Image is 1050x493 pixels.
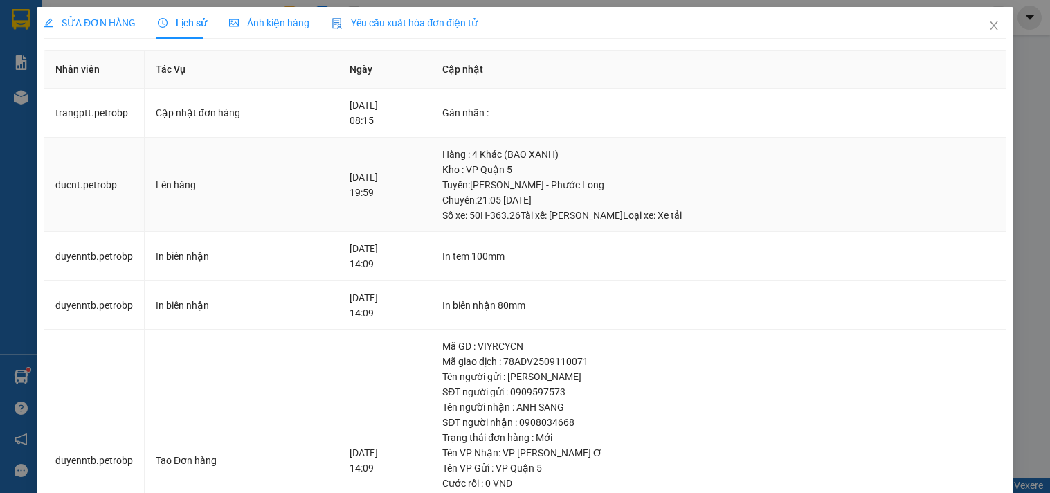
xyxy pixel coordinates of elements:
div: Cập nhật đơn hàng [156,105,327,120]
img: icon [332,18,343,29]
div: [DATE] 14:09 [350,241,419,271]
td: trangptt.petrobp [44,89,145,138]
div: Tên người nhận : ANH SANG [442,400,995,415]
th: Ngày [338,51,431,89]
div: Tạo Đơn hàng [156,453,327,468]
th: Nhân viên [44,51,145,89]
span: close [988,20,999,31]
div: Mã GD : VIYRCYCN [442,339,995,354]
div: [DATE] 14:09 [350,290,419,321]
div: [DATE] 08:15 [350,98,419,128]
span: edit [44,18,53,28]
span: picture [229,18,239,28]
div: Cước rồi : 0 VND [442,476,995,491]
div: [DATE] 14:09 [350,445,419,476]
div: SĐT người gửi : 0909597573 [442,384,995,400]
div: In biên nhận [156,298,327,313]
span: Lịch sử [158,17,207,28]
div: Kho : VP Quận 5 [442,162,995,177]
div: Gán nhãn : [442,105,995,120]
div: Tên VP Nhận: VP [PERSON_NAME] Ơ [442,445,995,460]
div: Tên VP Gửi : VP Quận 5 [442,460,995,476]
span: SỬA ĐƠN HÀNG [44,17,136,28]
td: duyenntb.petrobp [44,281,145,330]
div: Lên hàng [156,177,327,192]
div: SĐT người nhận : 0908034668 [442,415,995,430]
span: Ảnh kiện hàng [229,17,309,28]
button: Close [975,7,1013,46]
div: Mã giao dịch : 78ADV2509110071 [442,354,995,369]
div: Tuyến : [PERSON_NAME] - Phước Long Chuyến: 21:05 [DATE] Số xe: 50H-363.26 Tài xế: [PERSON_NAME] ... [442,177,995,223]
div: In tem 100mm [442,249,995,264]
div: Trạng thái đơn hàng : Mới [442,430,995,445]
div: In biên nhận 80mm [442,298,995,313]
span: clock-circle [158,18,168,28]
td: ducnt.petrobp [44,138,145,233]
td: duyenntb.petrobp [44,232,145,281]
th: Cập nhật [431,51,1006,89]
div: Hàng : 4 Khác (BAO XANH) [442,147,995,162]
div: In biên nhận [156,249,327,264]
th: Tác Vụ [145,51,338,89]
span: Yêu cầu xuất hóa đơn điện tử [332,17,478,28]
div: [DATE] 19:59 [350,170,419,200]
div: Tên người gửi : [PERSON_NAME] [442,369,995,384]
